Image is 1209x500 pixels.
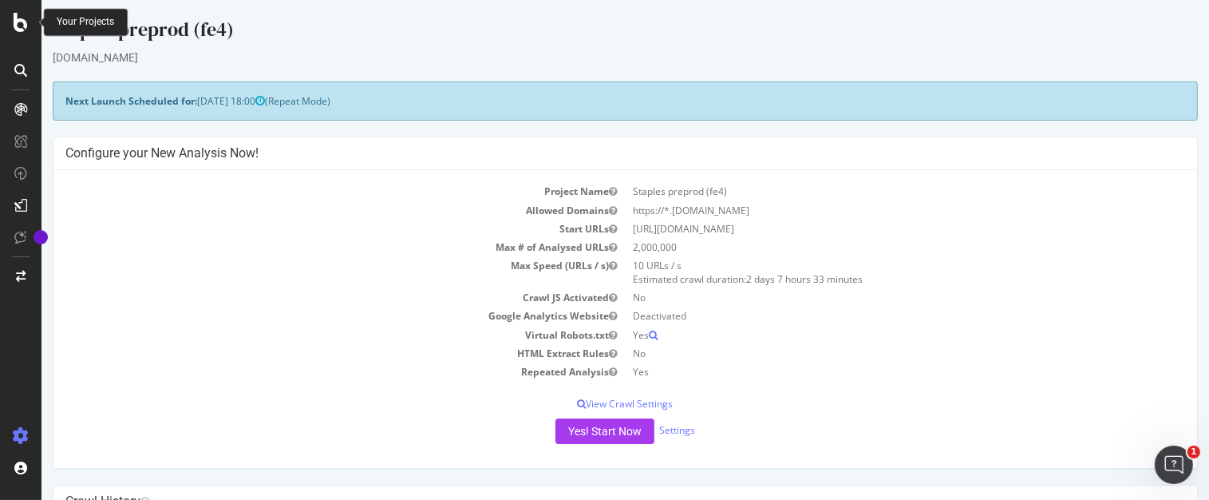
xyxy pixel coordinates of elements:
div: Staples preprod (fe4) [11,16,1156,50]
h4: Configure your New Analysis Now! [24,145,1144,161]
div: Tooltip anchor [34,230,48,244]
td: HTML Extract Rules [24,344,584,363]
td: Project Name [24,182,584,200]
span: 2 days 7 hours 33 minutes [705,272,822,286]
td: Crawl JS Activated [24,288,584,307]
button: Yes! Start Now [514,419,613,444]
td: Virtual Robots.txt [24,326,584,344]
td: Deactivated [584,307,1144,325]
td: Yes [584,326,1144,344]
td: Max Speed (URLs / s) [24,256,584,288]
td: [URL][DOMAIN_NAME] [584,220,1144,238]
td: Max # of Analysed URLs [24,238,584,256]
td: Repeated Analysis [24,363,584,381]
td: Google Analytics Website [24,307,584,325]
td: 2,000,000 [584,238,1144,256]
td: Start URLs [24,220,584,238]
p: View Crawl Settings [24,397,1144,411]
td: No [584,288,1144,307]
div: Your Projects [57,15,114,29]
td: Staples preprod (fe4) [584,182,1144,200]
td: Allowed Domains [24,201,584,220]
div: (Repeat Mode) [11,81,1156,121]
a: Settings [618,423,654,437]
span: [DATE] 18:00 [156,94,223,108]
div: [DOMAIN_NAME] [11,50,1156,65]
td: https://*.[DOMAIN_NAME] [584,201,1144,220]
td: 10 URLs / s Estimated crawl duration: [584,256,1144,288]
iframe: Intercom live chat [1155,446,1193,484]
strong: Next Launch Scheduled for: [24,94,156,108]
td: No [584,344,1144,363]
td: Yes [584,363,1144,381]
span: 1 [1187,446,1200,458]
